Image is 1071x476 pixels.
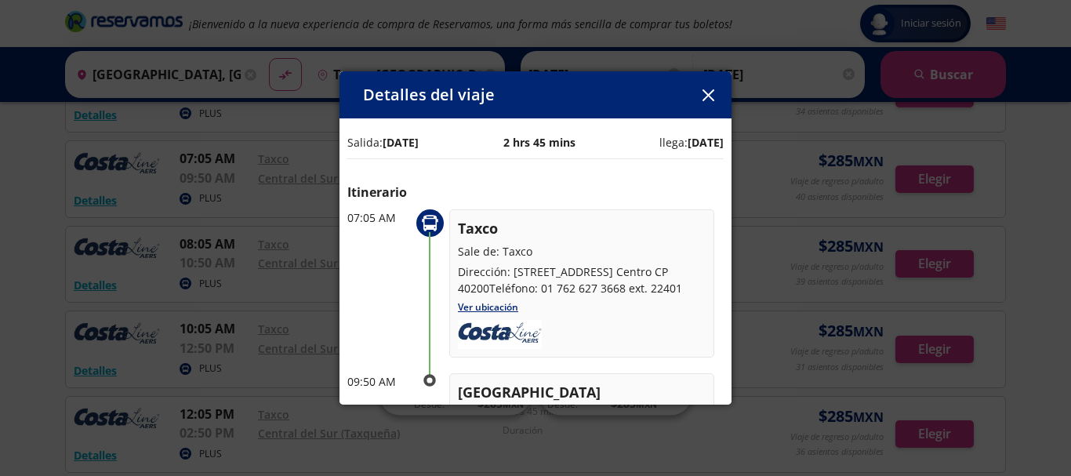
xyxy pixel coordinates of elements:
[383,135,419,150] b: [DATE]
[659,134,724,151] p: llega:
[363,83,495,107] p: Detalles del viaje
[688,135,724,150] b: [DATE]
[347,209,410,226] p: 07:05 AM
[458,300,518,314] a: Ver ubicación
[458,382,706,403] p: [GEOGRAPHIC_DATA]
[458,263,706,296] p: Dirección: [STREET_ADDRESS] Centro CP 40200Teléfono: 01 762 627 3668 ext. 22401
[458,218,706,239] p: Taxco
[347,183,724,202] p: Itinerario
[458,243,706,260] p: Sale de: Taxco
[347,373,410,390] p: 09:50 AM
[458,320,542,348] img: uploads_2F1618599176729-w9r3pol644-d629c15044929c08f56a2cfd8cb674b0_2Fcostaline.jpg
[347,134,419,151] p: Salida:
[503,134,575,151] p: 2 hrs 45 mins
